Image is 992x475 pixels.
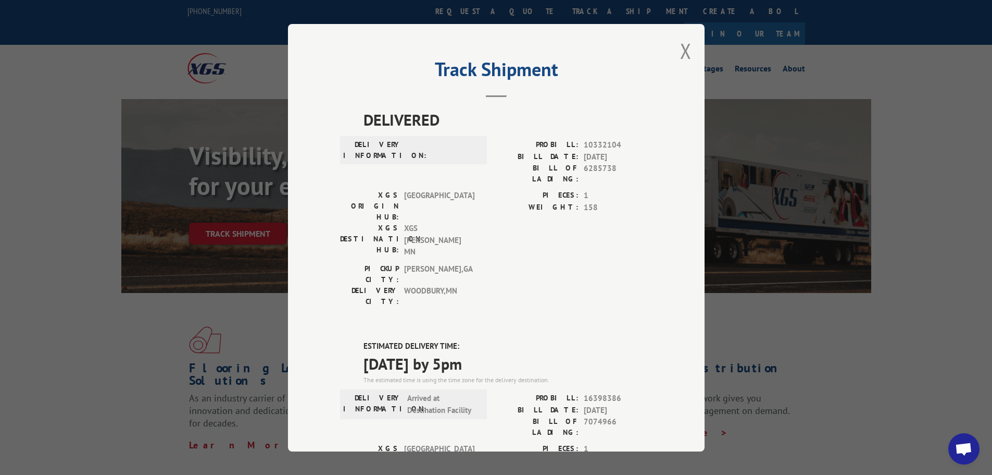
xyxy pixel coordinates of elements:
span: Arrived at Destination Facility [407,393,478,416]
span: [DATE] by 5pm [363,352,652,375]
span: WOODBURY , MN [404,285,474,307]
label: PROBILL: [496,139,579,151]
span: 16398386 [584,393,652,405]
span: 1 [584,190,652,202]
span: [DATE] [584,404,652,416]
label: ESTIMATED DELIVERY TIME: [363,340,652,352]
label: BILL DATE: [496,151,579,163]
label: PROBILL: [496,393,579,405]
button: Close modal [680,37,692,65]
span: [GEOGRAPHIC_DATA] [404,190,474,223]
div: The estimated time is using the time zone for the delivery destination. [363,375,652,385]
span: 1 [584,443,652,455]
label: DELIVERY CITY: [340,285,399,307]
span: 7074966 [584,416,652,438]
label: XGS DESTINATION HUB: [340,223,399,258]
div: Open chat [948,433,980,465]
label: PIECES: [496,190,579,202]
span: 10332104 [584,139,652,151]
label: BILL OF LADING: [496,416,579,438]
label: WEIGHT: [496,201,579,213]
label: DELIVERY INFORMATION: [343,139,402,161]
h2: Track Shipment [340,62,652,82]
span: [DATE] [584,151,652,163]
span: 158 [584,201,652,213]
label: PICKUP CITY: [340,263,399,285]
label: BILL OF LADING: [496,163,579,185]
span: XGS [PERSON_NAME] MN [404,223,474,258]
span: 6285738 [584,163,652,185]
span: DELIVERED [363,108,652,131]
label: DELIVERY INFORMATION: [343,393,402,416]
span: [PERSON_NAME] , GA [404,263,474,285]
label: BILL DATE: [496,404,579,416]
label: PIECES: [496,443,579,455]
label: XGS ORIGIN HUB: [340,190,399,223]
